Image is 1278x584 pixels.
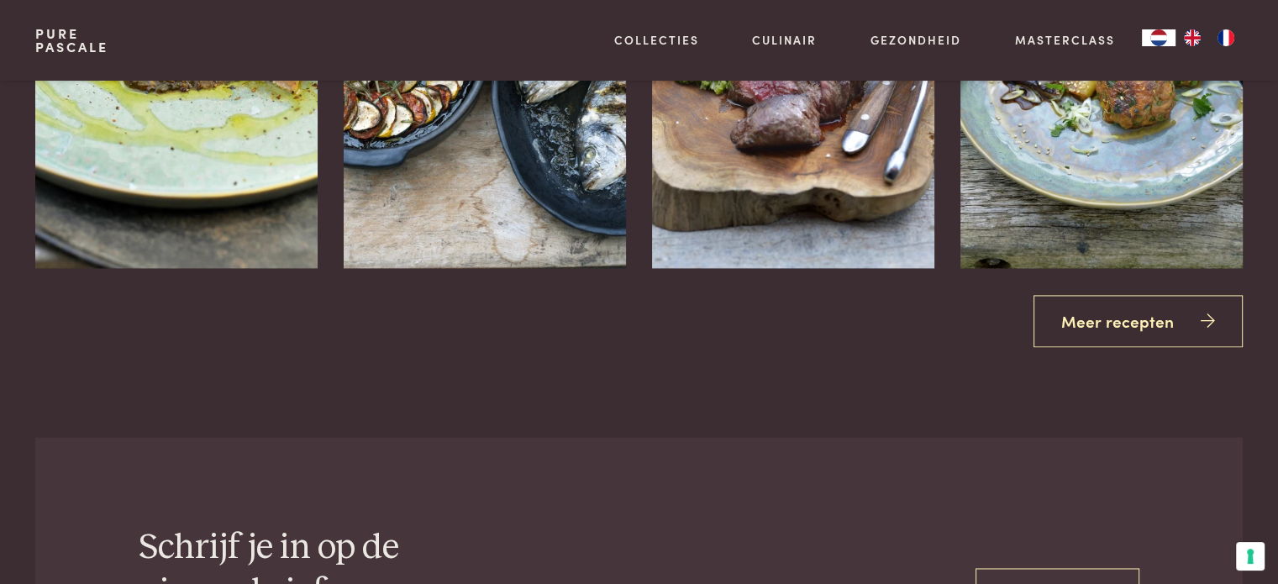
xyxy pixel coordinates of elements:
[1142,29,1175,46] a: NL
[1033,295,1243,348] a: Meer recepten
[1209,29,1243,46] a: FR
[614,31,699,49] a: Collecties
[1142,29,1243,46] aside: Language selected: Nederlands
[752,31,817,49] a: Culinair
[1175,29,1209,46] a: EN
[35,27,108,54] a: PurePascale
[1015,31,1115,49] a: Masterclass
[1236,542,1265,571] button: Uw voorkeuren voor toestemming voor trackingtechnologieën
[870,31,961,49] a: Gezondheid
[1175,29,1243,46] ul: Language list
[1142,29,1175,46] div: Language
